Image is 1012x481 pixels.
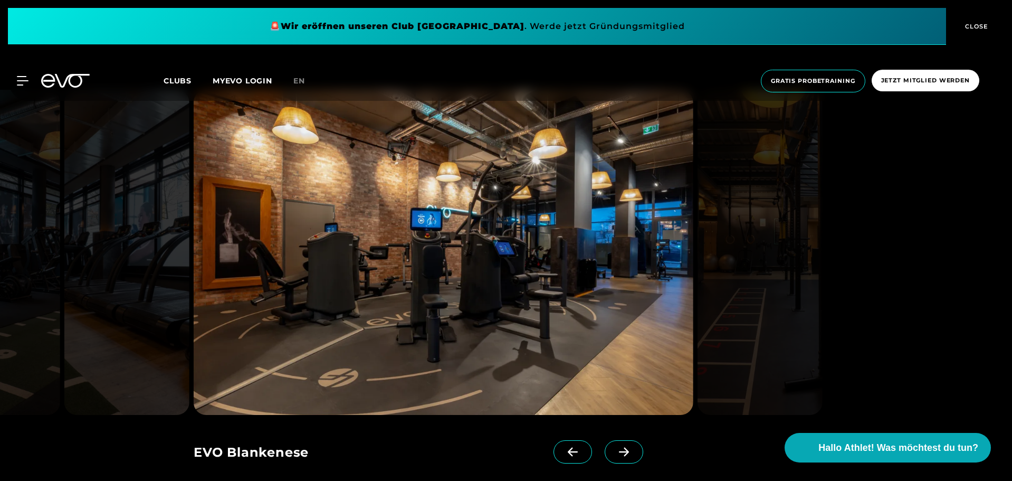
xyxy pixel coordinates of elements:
[962,22,988,31] span: CLOSE
[868,70,982,92] a: Jetzt Mitglied werden
[164,76,192,86] span: Clubs
[771,77,855,86] span: Gratis Probetraining
[194,90,693,415] img: evofitness
[293,75,318,87] a: en
[164,76,213,86] a: Clubs
[785,433,991,463] button: Hallo Athlet! Was möchtest du tun?
[698,90,823,415] img: evofitness
[293,76,305,86] span: en
[818,441,978,455] span: Hallo Athlet! Was möchtest du tun?
[946,8,1004,45] button: CLOSE
[64,90,189,415] img: evofitness
[213,76,272,86] a: MYEVO LOGIN
[881,76,970,85] span: Jetzt Mitglied werden
[758,70,868,92] a: Gratis Probetraining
